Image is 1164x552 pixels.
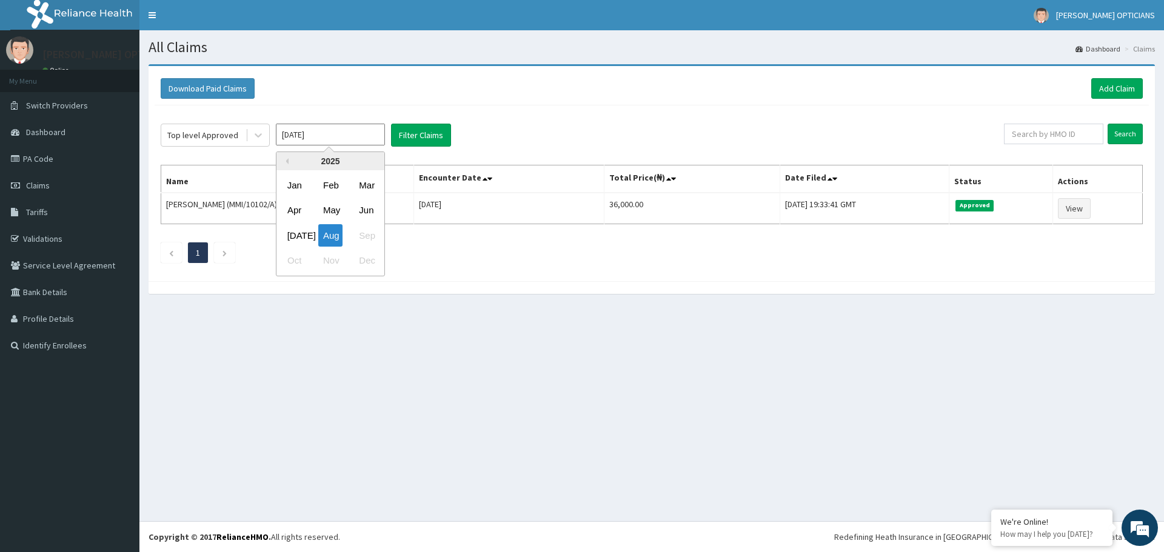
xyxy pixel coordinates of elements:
div: Choose January 2025 [283,174,307,196]
td: 36,000.00 [604,193,780,224]
h1: All Claims [149,39,1155,55]
div: Minimize live chat window [199,6,228,35]
th: Status [949,165,1052,193]
th: Actions [1052,165,1142,193]
div: Chat with us now [63,68,204,84]
a: Online [42,66,72,75]
div: Top level Approved [167,129,238,141]
div: Redefining Heath Insurance in [GEOGRAPHIC_DATA] using Telemedicine and Data Science! [834,531,1155,543]
span: Dashboard [26,127,65,138]
strong: Copyright © 2017 . [149,531,271,542]
img: User Image [6,36,33,64]
button: Previous Year [283,158,289,164]
div: Choose March 2025 [354,174,378,196]
div: We're Online! [1000,516,1103,527]
input: Search [1108,124,1143,144]
span: We're online! [70,153,167,275]
div: Choose April 2025 [283,199,307,222]
div: Choose February 2025 [318,174,343,196]
div: Choose May 2025 [318,199,343,222]
a: Next page [222,247,227,258]
th: Encounter Date [414,165,604,193]
p: How may I help you today? [1000,529,1103,539]
a: Previous page [169,247,174,258]
footer: All rights reserved. [139,521,1164,552]
td: [DATE] [414,193,604,224]
span: Switch Providers [26,100,88,111]
img: User Image [1034,8,1049,23]
span: [PERSON_NAME] OPTICIANS [1056,10,1155,21]
div: 2025 [276,152,384,170]
button: Download Paid Claims [161,78,255,99]
a: Add Claim [1091,78,1143,99]
div: Choose August 2025 [318,224,343,247]
a: Dashboard [1075,44,1120,54]
div: Choose July 2025 [283,224,307,247]
a: Page 1 is your current page [196,247,200,258]
li: Claims [1122,44,1155,54]
th: Date Filed [780,165,949,193]
td: [DATE] 19:33:41 GMT [780,193,949,224]
div: month 2025-08 [276,173,384,273]
span: Approved [955,200,994,211]
img: d_794563401_company_1708531726252_794563401 [22,61,49,91]
input: Search by HMO ID [1004,124,1103,144]
textarea: Type your message and hit 'Enter' [6,331,231,373]
span: Tariffs [26,207,48,218]
th: Total Price(₦) [604,165,780,193]
p: [PERSON_NAME] OPTICIANS [42,49,176,60]
span: Claims [26,180,50,191]
input: Select Month and Year [276,124,385,145]
th: Name [161,165,414,193]
a: View [1058,198,1091,219]
button: Filter Claims [391,124,451,147]
td: [PERSON_NAME] (MMI/10102/A) [161,193,414,224]
a: RelianceHMO [216,531,269,542]
div: Choose June 2025 [354,199,378,222]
